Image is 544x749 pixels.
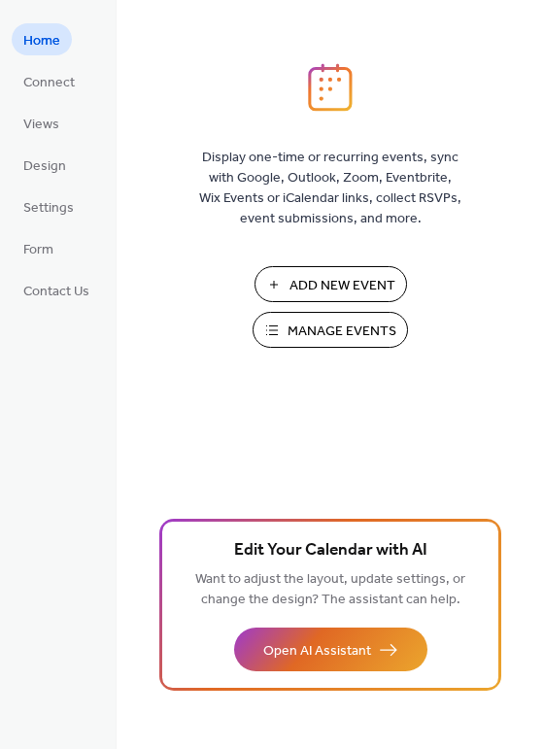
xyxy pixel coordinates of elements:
[308,63,353,112] img: logo_icon.svg
[195,566,465,613] span: Want to adjust the layout, update settings, or change the design? The assistant can help.
[23,198,74,219] span: Settings
[23,31,60,51] span: Home
[234,537,427,564] span: Edit Your Calendar with AI
[23,282,89,302] span: Contact Us
[263,641,371,662] span: Open AI Assistant
[12,149,78,181] a: Design
[255,266,407,302] button: Add New Event
[199,148,461,229] span: Display one-time or recurring events, sync with Google, Outlook, Zoom, Eventbrite, Wix Events or ...
[12,107,71,139] a: Views
[23,240,53,260] span: Form
[23,73,75,93] span: Connect
[234,628,427,671] button: Open AI Assistant
[12,232,65,264] a: Form
[23,115,59,135] span: Views
[288,322,396,342] span: Manage Events
[12,65,86,97] a: Connect
[12,190,85,222] a: Settings
[289,276,395,296] span: Add New Event
[253,312,408,348] button: Manage Events
[12,274,101,306] a: Contact Us
[12,23,72,55] a: Home
[23,156,66,177] span: Design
